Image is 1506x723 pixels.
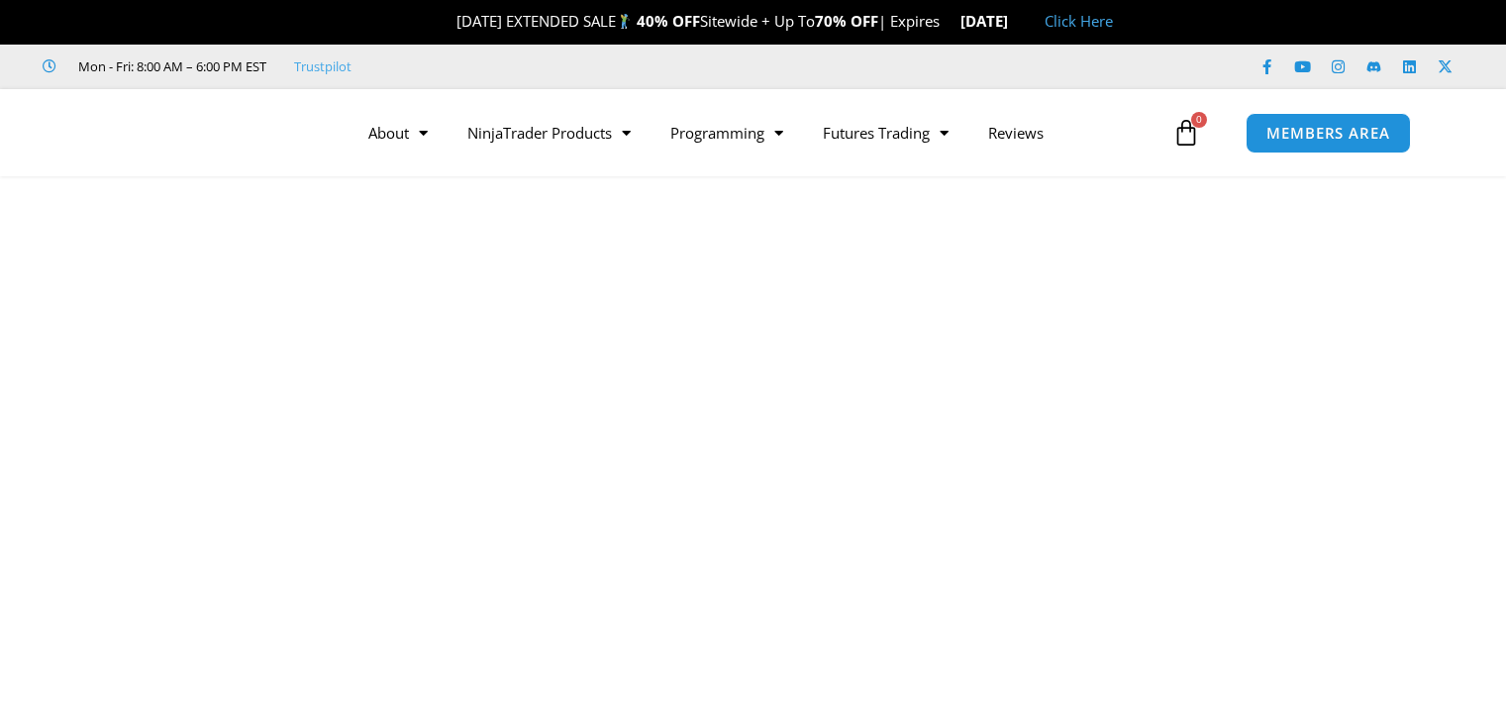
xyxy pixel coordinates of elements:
strong: 70% OFF [815,11,878,31]
img: ⌛ [941,14,955,29]
span: 0 [1191,112,1207,128]
img: LogoAI | Affordable Indicators – NinjaTrader [73,97,286,168]
img: 🏭 [1009,14,1024,29]
a: NinjaTrader Products [448,110,651,155]
nav: Menu [349,110,1167,155]
span: [DATE] EXTENDED SALE Sitewide + Up To | Expires [436,11,960,31]
img: 🏌️‍♂️ [617,14,632,29]
strong: 40% OFF [637,11,700,31]
img: 🎉 [441,14,455,29]
a: Futures Trading [803,110,968,155]
a: Reviews [968,110,1063,155]
a: Programming [651,110,803,155]
a: About [349,110,448,155]
span: MEMBERS AREA [1266,126,1390,141]
span: Mon - Fri: 8:00 AM – 6:00 PM EST [73,54,266,78]
a: 0 [1143,104,1230,161]
strong: [DATE] [960,11,1025,31]
a: MEMBERS AREA [1246,113,1411,154]
a: Click Here [1045,11,1113,31]
a: Trustpilot [294,54,351,78]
